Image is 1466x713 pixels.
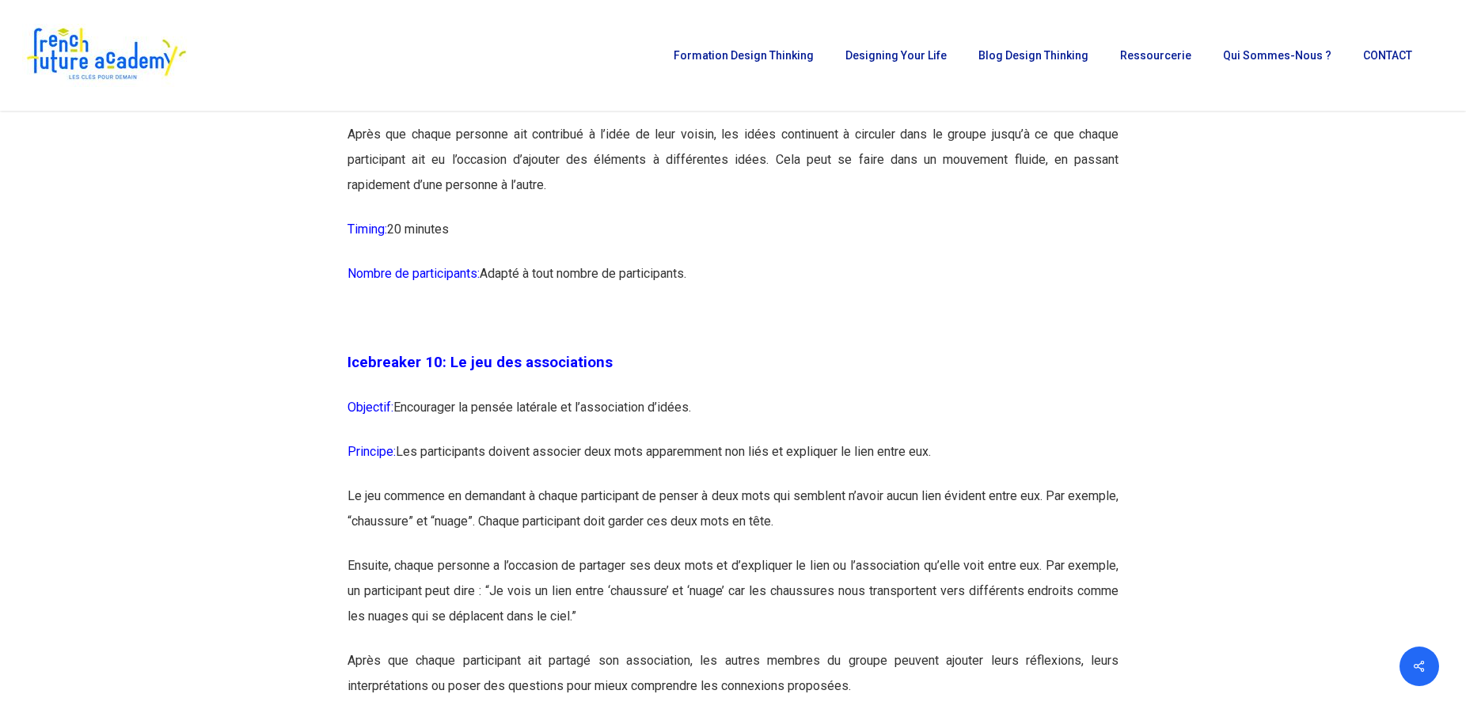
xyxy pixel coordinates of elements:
[348,400,393,415] span: Objectif:
[348,553,1119,648] p: Ensuite, chaque personne a l’occasion de partager ses deux mots et d’expliquer le lien ou l’assoc...
[1112,50,1199,61] a: Ressourcerie
[348,217,1119,261] p: 20 minutes
[348,266,480,281] span: Nombre de participants:
[1355,50,1420,61] a: CONTACT
[22,24,189,87] img: French Future Academy
[674,49,814,62] span: Formation Design Thinking
[348,222,387,237] span: Timing:
[837,50,955,61] a: Designing Your Life
[348,122,1119,217] p: Après que chaque personne ait contribué à l’idée de leur voisin, les idées continuent à circuler ...
[1120,49,1191,62] span: Ressourcerie
[348,439,1119,484] p: Les participants doivent associer deux mots apparemment non liés et expliquer le lien entre eux.
[666,50,822,61] a: Formation Design Thinking
[348,484,1119,553] p: Le jeu commence en demandant à chaque participant de penser à deux mots qui semblent n’avoir aucu...
[1215,50,1339,61] a: Qui sommes-nous ?
[978,49,1088,62] span: Blog Design Thinking
[1363,49,1412,62] span: CONTACT
[348,354,613,371] span: Icebreaker 10: Le jeu des associations
[845,49,947,62] span: Designing Your Life
[1223,49,1331,62] span: Qui sommes-nous ?
[348,444,396,459] span: Principe:
[970,50,1096,61] a: Blog Design Thinking
[348,395,1119,439] p: Encourager la pensée latérale et l’association d’idées.
[348,261,1119,305] p: Adapté à tout nombre de participants.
